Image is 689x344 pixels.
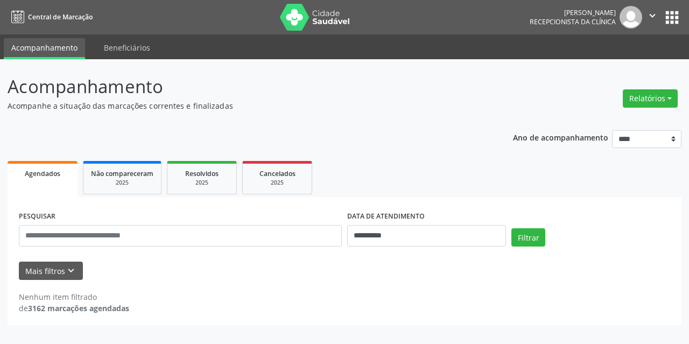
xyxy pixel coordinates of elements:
[8,8,93,26] a: Central de Marcação
[347,208,425,225] label: DATA DE ATENDIMENTO
[91,169,153,178] span: Não compareceram
[19,291,129,303] div: Nenhum item filtrado
[65,265,77,277] i: keyboard_arrow_down
[663,8,681,27] button: apps
[250,179,304,187] div: 2025
[530,17,616,26] span: Recepcionista da clínica
[642,6,663,29] button: 
[19,303,129,314] div: de
[620,6,642,29] img: img
[530,8,616,17] div: [PERSON_NAME]
[175,179,229,187] div: 2025
[19,208,55,225] label: PESQUISAR
[259,169,296,178] span: Cancelados
[646,10,658,22] i: 
[25,169,60,178] span: Agendados
[4,38,85,59] a: Acompanhamento
[8,73,479,100] p: Acompanhamento
[96,38,158,57] a: Beneficiários
[511,228,545,247] button: Filtrar
[623,89,678,108] button: Relatórios
[28,303,129,313] strong: 3162 marcações agendadas
[28,12,93,22] span: Central de Marcação
[513,130,608,144] p: Ano de acompanhamento
[19,262,83,280] button: Mais filtroskeyboard_arrow_down
[8,100,479,111] p: Acompanhe a situação das marcações correntes e finalizadas
[185,169,219,178] span: Resolvidos
[91,179,153,187] div: 2025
